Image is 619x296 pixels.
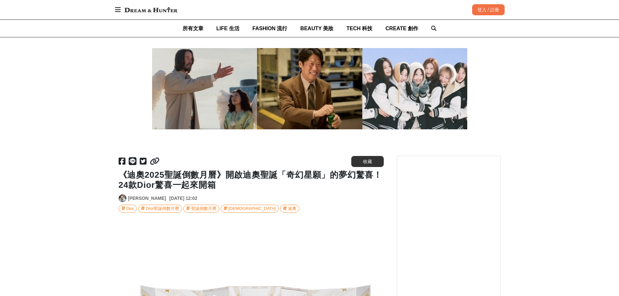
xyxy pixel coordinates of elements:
div: Dior聖誕倒數月曆 [146,205,179,212]
img: 2025「10月上映電影」推薦TOP5：連假看什麼片好？基努李維幽默喜劇捍衛天使、賺人熱淚動畫片夢想巨無霸... [152,48,467,129]
div: Dior [126,205,134,212]
span: LIFE 生活 [216,26,239,31]
div: [DATE] 12:02 [169,195,197,202]
a: 聖誕倒數月曆 [183,205,219,212]
a: LIFE 生活 [216,20,239,37]
a: Dior [119,205,137,212]
span: BEAUTY 美妝 [300,26,333,31]
a: Avatar [119,194,126,202]
span: TECH 科技 [346,26,372,31]
span: 所有文章 [183,26,203,31]
a: 迪奧 [280,205,299,212]
a: [DEMOGRAPHIC_DATA] [221,205,278,212]
div: 登入 / 註冊 [472,4,505,15]
a: [PERSON_NAME] [128,195,166,202]
div: 迪奧 [288,205,296,212]
h1: 《迪奧2025聖誕倒數月曆》開啟迪奧聖誕「奇幻星願」的夢幻驚喜！24款Dior驚喜一起來開箱 [119,170,384,190]
a: CREATE 創作 [385,20,418,37]
span: CREATE 創作 [385,26,418,31]
span: FASHION 流行 [252,26,288,31]
a: FASHION 流行 [252,20,288,37]
a: TECH 科技 [346,20,372,37]
img: Dream & Hunter [121,4,181,16]
a: 所有文章 [183,20,203,37]
a: BEAUTY 美妝 [300,20,333,37]
img: Avatar [119,195,126,202]
a: Dior聖誕倒數月曆 [138,205,182,212]
div: [DEMOGRAPHIC_DATA] [228,205,276,212]
button: 收藏 [351,156,384,167]
div: 聖誕倒數月曆 [191,205,216,212]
